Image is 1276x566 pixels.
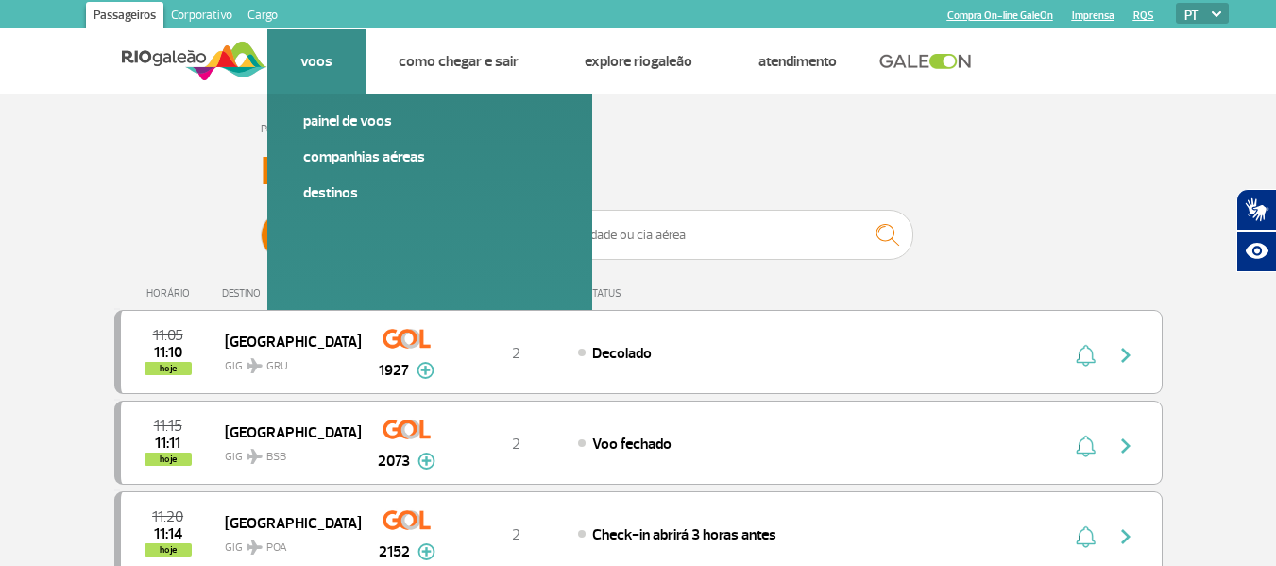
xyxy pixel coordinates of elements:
[1076,344,1096,367] img: sino-painel-voo.svg
[592,344,652,363] span: Decolado
[512,435,520,454] span: 2
[399,52,519,71] a: Como chegar e sair
[225,510,346,535] span: [GEOGRAPHIC_DATA]
[303,111,556,131] a: Painel de voos
[86,2,163,32] a: Passageiros
[153,329,183,342] span: 2025-10-01 11:05:00
[152,510,183,523] span: 2025-10-01 11:20:00
[240,2,285,32] a: Cargo
[1114,525,1137,548] img: seta-direita-painel-voo.svg
[266,358,288,375] span: GRU
[261,122,319,136] a: Página Inicial
[577,287,731,300] div: STATUS
[145,453,192,466] span: hoje
[145,543,192,557] span: hoje
[417,543,435,560] img: mais-info-painel-voo.svg
[585,52,692,71] a: Explore RIOgaleão
[247,358,263,373] img: destiny_airplane.svg
[1076,525,1096,548] img: sino-painel-voo.svg
[247,449,263,464] img: destiny_airplane.svg
[512,344,520,363] span: 2
[222,287,360,300] div: DESTINO
[379,540,410,563] span: 2152
[1236,189,1276,272] div: Plugin de acessibilidade da Hand Talk.
[512,525,520,544] span: 2
[163,2,240,32] a: Corporativo
[303,146,556,167] a: Companhias Aéreas
[417,453,435,470] img: mais-info-painel-voo.svg
[225,529,346,557] span: GIG
[154,346,182,359] span: 2025-10-01 11:10:28
[379,359,409,382] span: 1927
[154,527,182,540] span: 2025-10-01 11:14:33
[261,148,1016,196] h3: Painel de Voos
[155,437,180,450] span: 2025-10-01 11:11:00
[947,9,1053,22] a: Compra On-line GaleOn
[266,540,287,557] span: POA
[1114,344,1137,367] img: seta-direita-painel-voo.svg
[300,52,332,71] a: Voos
[225,420,346,444] span: [GEOGRAPHIC_DATA]
[378,450,410,472] span: 2073
[592,435,672,454] span: Voo fechado
[1076,435,1096,457] img: sino-painel-voo.svg
[1133,9,1154,22] a: RQS
[1236,189,1276,231] button: Abrir tradutor de língua de sinais.
[758,52,837,71] a: Atendimento
[1072,9,1114,22] a: Imprensa
[417,362,434,379] img: mais-info-painel-voo.svg
[225,438,346,466] span: GIG
[266,449,286,466] span: BSB
[145,362,192,375] span: hoje
[154,420,182,433] span: 2025-10-01 11:15:00
[1114,435,1137,457] img: seta-direita-painel-voo.svg
[1236,231,1276,272] button: Abrir recursos assistivos.
[225,329,346,353] span: [GEOGRAPHIC_DATA]
[247,540,263,555] img: destiny_airplane.svg
[536,210,913,260] input: Voo, cidade ou cia aérea
[120,287,223,300] div: HORÁRIO
[303,182,556,203] a: Destinos
[225,348,346,375] span: GIG
[592,525,776,544] span: Check-in abrirá 3 horas antes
